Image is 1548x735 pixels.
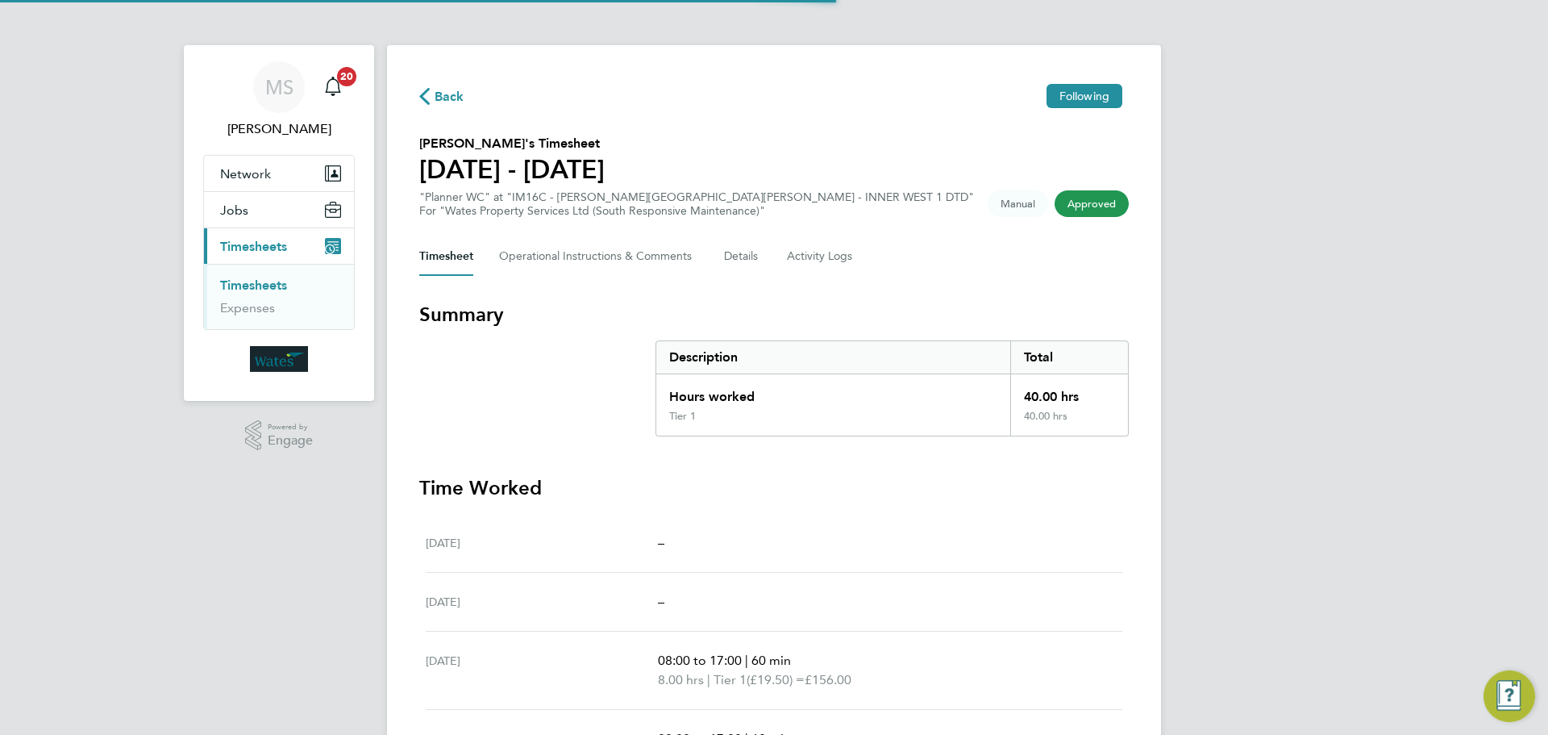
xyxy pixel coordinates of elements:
[268,420,313,434] span: Powered by
[220,239,287,254] span: Timesheets
[419,237,473,276] button: Timesheet
[419,134,605,153] h2: [PERSON_NAME]'s Timesheet
[1010,374,1128,410] div: 40.00 hrs
[745,653,748,668] span: |
[220,203,248,218] span: Jobs
[669,410,696,423] div: Tier 1
[1047,84,1122,108] button: Following
[707,672,710,687] span: |
[268,434,313,448] span: Engage
[658,653,742,668] span: 08:00 to 17:00
[204,156,354,191] button: Network
[265,77,293,98] span: MS
[245,420,314,451] a: Powered byEngage
[1010,341,1128,374] div: Total
[426,651,658,690] div: [DATE]
[184,45,374,401] nav: Main navigation
[204,192,354,228] button: Jobs
[724,237,761,276] button: Details
[220,300,275,315] a: Expenses
[787,237,855,276] button: Activity Logs
[203,119,355,139] span: Mark Sutton
[1055,190,1129,217] span: This timesheet has been approved.
[419,86,464,106] button: Back
[204,264,354,329] div: Timesheets
[419,302,1129,328] h3: Summary
[250,346,308,372] img: wates-logo-retina.png
[203,61,355,139] a: MS[PERSON_NAME]
[656,341,1010,374] div: Description
[499,237,698,276] button: Operational Instructions & Comments
[419,190,974,218] div: "Planner WC" at "IM16C - [PERSON_NAME][GEOGRAPHIC_DATA][PERSON_NAME] - INNER WEST 1 DTD"
[751,653,791,668] span: 60 min
[658,672,704,687] span: 8.00 hrs
[419,153,605,186] h1: [DATE] - [DATE]
[714,670,747,690] span: Tier 1
[419,204,974,218] div: For "Wates Property Services Ltd (South Responsive Maintenance)"
[1010,410,1128,436] div: 40.00 hrs
[988,190,1048,217] span: This timesheet was manually created.
[655,340,1129,436] div: Summary
[220,166,271,182] span: Network
[1059,89,1109,103] span: Following
[337,67,356,86] span: 20
[426,533,658,553] div: [DATE]
[747,672,805,687] span: (£19.50) =
[317,61,349,113] a: 20
[1483,670,1535,722] button: Engage Resource Center
[658,594,664,609] span: –
[435,87,464,106] span: Back
[426,592,658,612] div: [DATE]
[204,228,354,264] button: Timesheets
[419,475,1129,501] h3: Time Worked
[658,535,664,550] span: –
[220,278,287,293] a: Timesheets
[656,374,1010,410] div: Hours worked
[203,346,355,372] a: Go to home page
[805,672,851,687] span: £156.00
